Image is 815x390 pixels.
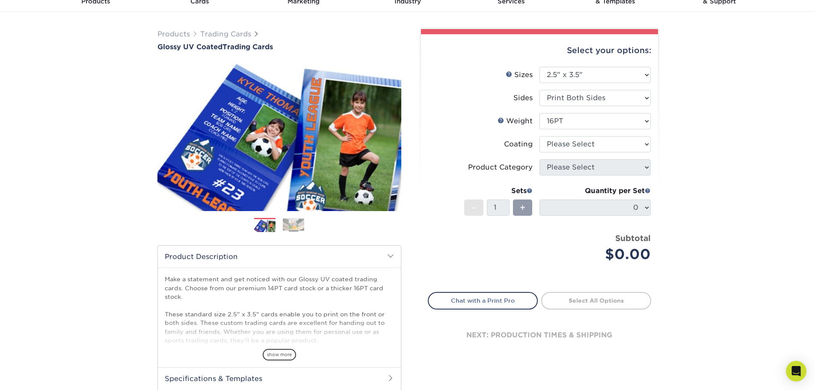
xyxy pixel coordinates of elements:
span: + [520,201,525,214]
h2: Product Description [158,246,401,268]
div: Coating [504,139,533,149]
span: Glossy UV Coated [157,43,222,51]
div: Product Category [468,162,533,173]
img: Trading Cards 02 [283,218,304,232]
strong: Subtotal [615,233,651,243]
a: Products [157,30,190,38]
a: Glossy UV CoatedTrading Cards [157,43,401,51]
div: Sizes [506,70,533,80]
div: Open Intercom Messenger [786,361,806,381]
div: Weight [498,116,533,126]
a: Chat with a Print Pro [428,292,538,309]
img: Trading Cards 01 [254,218,276,233]
span: - [472,201,476,214]
h2: Specifications & Templates [158,367,401,390]
div: Sets [464,186,533,196]
span: show more [263,349,296,360]
a: Select All Options [541,292,651,309]
a: Trading Cards [200,30,251,38]
p: Make a statement and get noticed with our Glossy UV coated trading cards. Choose from our premium... [165,275,394,380]
div: next: production times & shipping [428,310,651,361]
img: Glossy UV Coated 01 [157,52,401,220]
div: Sides [513,93,533,103]
h1: Trading Cards [157,43,401,51]
div: Quantity per Set [539,186,651,196]
div: Select your options: [428,34,651,67]
div: $0.00 [546,244,651,265]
